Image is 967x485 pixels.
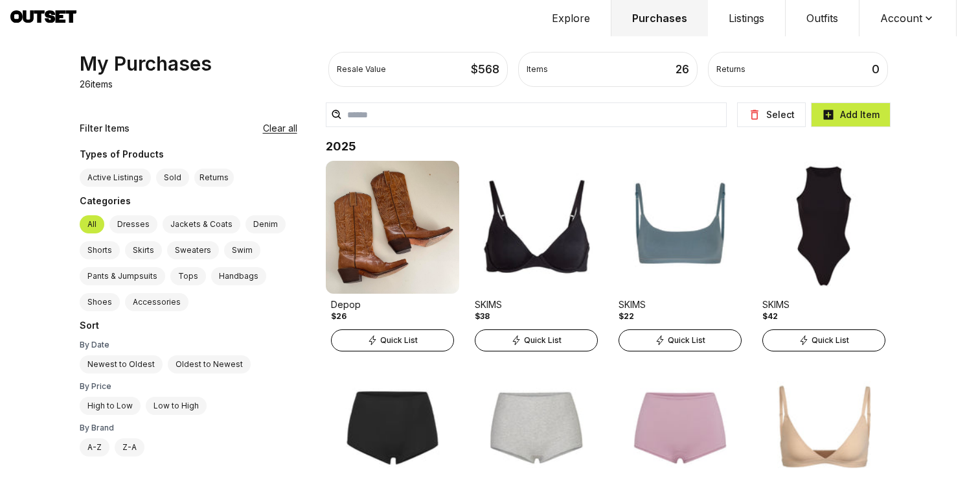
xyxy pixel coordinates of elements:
div: Items [527,64,548,75]
div: 0 [872,60,880,78]
label: Dresses [109,215,157,233]
a: Product ImageSKIMS$42Quick List [757,161,891,351]
span: Quick List [380,335,418,346]
a: Quick List [757,327,891,351]
a: Quick List [470,327,603,351]
label: Sweaters [167,241,219,259]
div: Returns [716,64,745,75]
label: A-Z [80,438,109,456]
img: Product Image [757,161,891,294]
label: Tops [170,267,206,285]
div: Types of Products [80,148,297,163]
span: Quick List [524,335,562,346]
div: SKIMS [475,298,598,311]
img: Product Image [326,161,459,294]
label: Shorts [80,241,120,259]
a: Quick List [613,327,747,351]
div: SKIMS [619,298,742,311]
label: Shoes [80,293,120,311]
label: Swim [224,241,260,259]
img: Product Image [470,161,603,294]
div: $42 [762,311,778,322]
label: Jackets & Coats [163,215,240,233]
button: Add Item [811,102,891,127]
label: Oldest to Newest [168,355,251,373]
label: Handbags [211,267,266,285]
p: 26 items [80,78,113,91]
div: Sort [80,319,297,335]
div: Filter Items [80,122,130,135]
div: Resale Value [337,64,386,75]
div: $22 [619,311,634,322]
h2: 2025 [326,137,891,156]
label: Z-A [115,438,144,456]
div: By Date [80,340,297,350]
div: SKIMS [762,298,885,311]
button: Clear all [263,122,297,135]
div: $ 568 [471,60,499,78]
label: Low to High [146,397,207,415]
label: All [80,215,104,233]
span: Quick List [668,335,705,346]
div: By Price [80,381,297,392]
label: High to Low [80,397,141,415]
button: Select [737,102,806,127]
div: Depop [331,298,454,311]
a: Product ImageSKIMS$22Quick List [613,161,747,351]
a: Product ImageDepop$26Quick List [326,161,459,351]
label: Skirts [125,241,162,259]
label: Newest to Oldest [80,355,163,373]
button: Returns [194,169,234,187]
label: Accessories [125,293,188,311]
a: Quick List [326,327,459,351]
div: 26 [676,60,689,78]
label: Denim [245,215,286,233]
div: $26 [331,311,347,322]
label: Sold [156,169,189,187]
span: Quick List [812,335,849,346]
div: My Purchases [80,52,212,75]
img: Product Image [613,161,747,294]
label: Pants & Jumpsuits [80,267,165,285]
a: Product ImageSKIMS$38Quick List [470,161,603,351]
div: By Brand [80,423,297,433]
div: $38 [475,311,490,322]
div: Categories [80,195,297,210]
label: Active Listings [80,169,151,187]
